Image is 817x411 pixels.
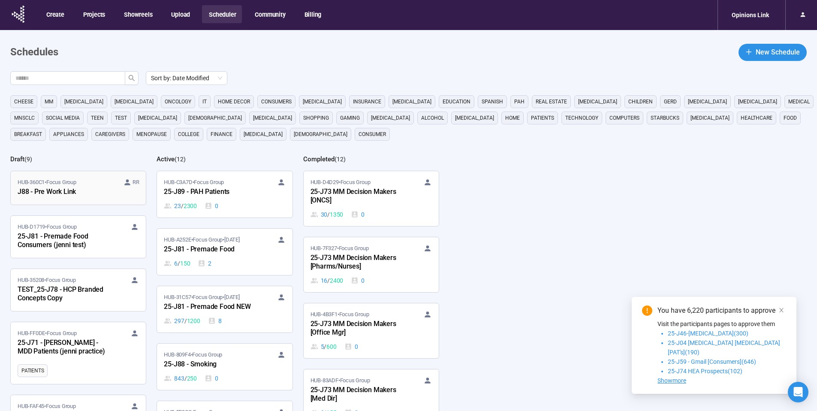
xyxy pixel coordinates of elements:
span: New Schedule [756,47,800,57]
span: consumers [261,97,292,106]
span: real estate [536,97,567,106]
span: [MEDICAL_DATA] [138,114,177,122]
div: 25-J73 MM Decision Makers [Med Dir] [311,385,405,405]
div: You have 6,220 participants to approve [657,305,786,316]
span: 250 [187,374,197,383]
span: breakfast [14,130,42,139]
span: [MEDICAL_DATA] [738,97,777,106]
span: caregivers [95,130,125,139]
span: [DEMOGRAPHIC_DATA] [188,114,242,122]
div: 25-J71 - [PERSON_NAME] - MDD Patients (jenni practice) [18,338,112,357]
div: 25-J81 - Premade Food Consumers (jenni test) [18,231,112,251]
a: HUB-D1719•Focus Group25-J81 - Premade Food Consumers (jenni test) [11,216,146,258]
span: HUB-83ADF • Focus Group [311,376,370,385]
a: HUB-809F4•Focus Group25-J88 - Smoking843 / 2500 [157,344,292,390]
span: HUB-360C1 • Focus Group [18,178,76,187]
span: [DEMOGRAPHIC_DATA] [294,130,347,139]
span: it [202,97,207,106]
span: 25-J59 - Gmail [Consumers](646) [668,358,756,365]
time: [DATE] [224,236,240,243]
span: ( 12 ) [335,156,346,163]
span: [MEDICAL_DATA] [690,114,730,122]
div: 0 [351,210,365,219]
span: menopause [136,130,167,139]
div: 0 [351,276,365,285]
div: 2 [198,259,211,268]
span: 25-J46-[MEDICAL_DATA](300) [668,330,748,337]
a: HUB-4B3F1•Focus Group25-J73 MM Decision Makers [Office Mgr]5 / 6000 [304,303,439,358]
span: HUB-FF0DE • Focus Group [18,329,77,338]
span: HUB-35208 • Focus Group [18,276,76,284]
p: Visit the participants pages to approve them [657,319,786,329]
span: / [327,276,330,285]
a: HUB-C3A7D•Focus Group25-J89 - PAH Patients23 / 23000 [157,171,292,218]
span: PAH [514,97,525,106]
span: children [628,97,653,106]
h2: Active [157,155,175,163]
span: [MEDICAL_DATA] [392,97,431,106]
div: 25-J73 MM Decision Makers [ONCS] [311,187,405,206]
span: home decor [218,97,250,106]
span: Spanish [482,97,503,106]
a: HUB-FF0DE•Focus Group25-J71 - [PERSON_NAME] - MDD Patients (jenni practice)Patients [11,322,146,384]
div: Opinions Link [727,7,774,23]
span: / [178,259,180,268]
span: Teen [91,114,104,122]
a: HUB-D4D29•Focus Group25-J73 MM Decision Makers [ONCS]30 / 13500 [304,171,439,226]
a: HUB-A252E•Focus Group•[DATE]25-J81 - Premade Food6 / 1502 [157,229,292,275]
button: search [125,71,139,85]
span: education [443,97,470,106]
span: HUB-4B3F1 • Focus Group [311,310,369,319]
span: Showmore [657,377,686,384]
span: HUB-31C57 • Focus Group • [164,293,239,302]
div: Open Intercom Messenger [788,382,808,402]
button: Billing [298,5,328,23]
div: 25-J73 MM Decision Makers [Office Mgr] [311,319,405,338]
div: 8 [208,316,222,326]
span: [MEDICAL_DATA] [244,130,283,139]
span: 2300 [184,201,197,211]
span: HUB-809F4 • Focus Group [164,351,222,359]
div: 25-J81 - Premade Food NEW [164,302,258,313]
span: HUB-D1719 • Focus Group [18,223,77,231]
span: appliances [53,130,84,139]
span: GERD [664,97,677,106]
span: gaming [340,114,360,122]
button: Upload [164,5,196,23]
span: [MEDICAL_DATA] [371,114,410,122]
span: consumer [359,130,386,139]
span: 25-J04 [MEDICAL_DATA] [MEDICAL_DATA] [PAT's](190) [668,339,780,356]
div: 25-J81 - Premade Food [164,244,258,255]
span: 2400 [330,276,343,285]
span: [MEDICAL_DATA] [64,97,103,106]
span: technology [565,114,598,122]
div: TEST_25-J78 - HCP Branded Concepts Copy [18,284,112,304]
button: plusNew Schedule [739,44,807,61]
span: 25-J74 HEA Prospects(102) [668,368,742,375]
span: 600 [326,342,336,351]
span: / [324,342,326,351]
div: 0 [205,201,218,211]
div: 0 [344,342,358,351]
span: finance [211,130,232,139]
span: HUB-A252E • Focus Group • [164,236,239,244]
h2: Draft [10,155,24,163]
button: Showreels [117,5,158,23]
span: Sort by: Date Modified [151,72,222,85]
span: Patients [531,114,554,122]
span: exclamation-circle [642,305,652,316]
span: HUB-D4D29 • Focus Group [311,178,371,187]
div: 5 [311,342,337,351]
a: HUB-31C57•Focus Group•[DATE]25-J81 - Premade Food NEW297 / 12008 [157,286,292,332]
span: [MEDICAL_DATA] [455,114,494,122]
span: healthcare [741,114,772,122]
span: mnsclc [14,114,35,122]
span: / [184,316,187,326]
div: 30 [311,210,344,219]
span: / [327,210,330,219]
span: search [128,75,135,82]
div: 23 [164,201,197,211]
span: [MEDICAL_DATA] [253,114,292,122]
div: 25-J73 MM Decision Makers [Pharms/Nurses] [311,253,405,272]
span: RR [133,178,139,187]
